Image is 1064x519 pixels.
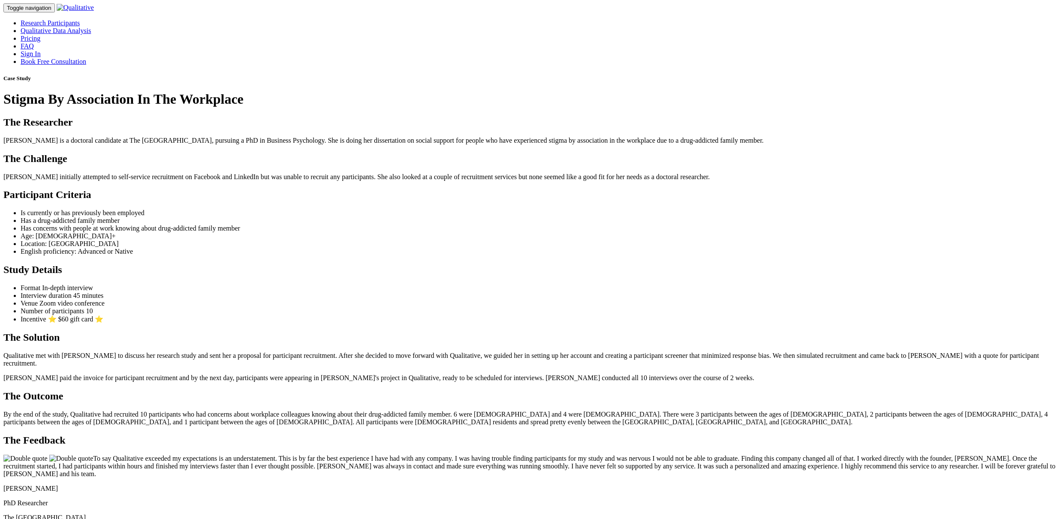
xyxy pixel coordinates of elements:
li: Age: [DEMOGRAPHIC_DATA]+ [21,232,1061,240]
h2: The Solution [3,332,1061,343]
span: In-depth interview [42,284,93,291]
h1: Stigma By Association In The Workplace [3,91,1061,107]
h2: The Outcome [3,390,1061,402]
img: Qualitative [57,4,94,12]
a: FAQ [21,42,34,50]
h2: Study Details [3,264,1061,276]
a: Book Free Consultation [21,58,86,65]
h2: Participant Criteria [3,189,1061,201]
p: Qualitative met with [PERSON_NAME] to discuss her research study and sent her a proposal for part... [3,352,1061,367]
h2: The Challenge [3,153,1061,165]
p: By the end of the study, Qualitative had recruited 10 participants who had concerns about workpla... [3,411,1061,426]
h2: The Feedback [3,435,1061,446]
li: Is currently or has previously been employed [21,209,1061,217]
p: [PERSON_NAME] paid the invoice for participant recruitment and by the next day, participants were... [3,374,1061,382]
p: [PERSON_NAME] initially attempted to self-service recruitment on Facebook and LinkedIn but was un... [3,173,1061,181]
span: Interview duration [21,292,72,299]
img: Double quote [49,455,93,462]
h5: Case Study [3,75,1061,82]
span: Zoom video conference [39,300,105,307]
span: Incentive [21,315,46,323]
h2: The Researcher [3,117,1061,128]
li: English proficiency: Advanced or Native [21,248,1061,255]
span: 10 [86,307,93,315]
a: Pricing [21,35,40,42]
span: ⭐ $60 gift card ⭐ [48,315,104,323]
a: Research Participants [21,19,80,27]
span: Toggle navigation [7,5,51,11]
img: Double quote [3,455,48,462]
iframe: Chat Widget [1021,478,1064,519]
li: Has a drug-addicted family member [21,217,1061,225]
span: 45 minutes [73,292,104,299]
p: To say Qualitative exceeded my expectations is an understatement. This is by far the best experie... [3,455,1061,478]
a: Qualitative Data Analysis [21,27,91,34]
span: Number of participants [21,307,84,315]
p: [PERSON_NAME] is a doctoral candidate at The [GEOGRAPHIC_DATA], pursuing a PhD in Business Psycho... [3,137,1061,144]
span: Format [21,284,40,291]
li: Has concerns with people at work knowing about drug-addicted family member [21,225,1061,232]
li: Location: [GEOGRAPHIC_DATA] [21,240,1061,248]
span: Venue [21,300,38,307]
p: [PERSON_NAME] [3,485,1061,492]
button: Toggle navigation [3,3,55,12]
a: Sign In [21,50,41,57]
p: PhD Researcher [3,499,1061,507]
